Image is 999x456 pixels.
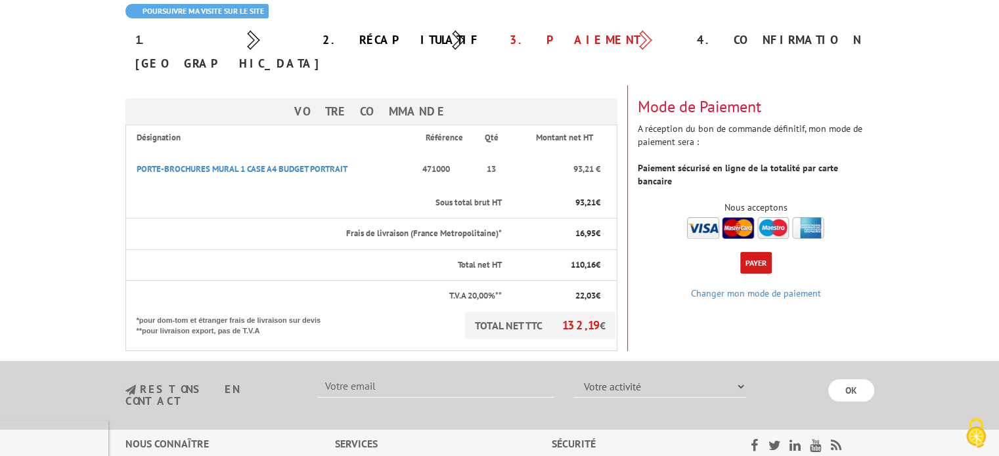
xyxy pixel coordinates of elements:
[628,85,884,241] div: A réception du bon de commande définitif, mon mode de paiement sera :
[638,98,874,115] h3: Mode de Paiement
[571,259,596,270] span: 110,16
[562,318,600,333] span: 132,19
[125,98,617,125] h3: Votre Commande
[514,132,615,144] p: Montant net HT
[575,290,596,301] span: 22,03
[125,384,298,407] h3: restons en contact
[418,132,469,144] p: Référence
[552,436,717,451] div: Sécurité
[322,32,480,47] a: 2. Récapitulatif
[418,157,469,182] p: 471000
[125,4,269,18] a: Poursuivre ma visite sur le site
[137,163,347,175] a: PORTE-BROCHURES MURAL 1 CASE A4 BUDGET PORTRAIT
[828,379,874,402] input: OK
[335,436,552,451] div: Services
[514,290,600,302] p: €
[740,252,772,274] button: Payer
[687,28,874,52] div: 4. Confirmation
[514,197,600,209] p: €
[125,28,313,75] div: 1. [GEOGRAPHIC_DATA]
[638,201,874,214] div: Nous acceptons
[575,197,596,208] span: 93,21
[514,259,600,272] p: €
[125,218,503,250] th: Frais de livraison (France Metropolitaine)*
[137,290,502,302] p: T.V.A 20,00%**
[960,417,992,449] img: Cookies (fenêtre modale)
[317,375,554,398] input: Votre email
[575,228,596,239] span: 16,95
[137,132,407,144] p: Désignation
[465,312,615,339] p: TOTAL NET TTC €
[514,228,600,240] p: €
[137,312,334,336] p: *pour dom-tom et étranger frais de livraison sur devis **pour livraison export, pas de T.V.A
[125,188,503,218] th: Sous total brut HT
[953,411,999,456] button: Cookies (fenêtre modale)
[687,217,824,239] img: accepted.png
[125,436,335,451] div: Nous connaître
[638,162,838,187] strong: Paiement sécurisé en ligne de la totalité par carte bancaire
[514,163,600,176] p: 93,21 €
[481,132,501,144] p: Qté
[500,28,687,52] div: 3. Paiement
[481,163,501,176] p: 13
[125,249,503,281] th: Total net HT
[125,384,136,396] img: newsletter.jpg
[691,287,821,299] a: Changer mon mode de paiement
